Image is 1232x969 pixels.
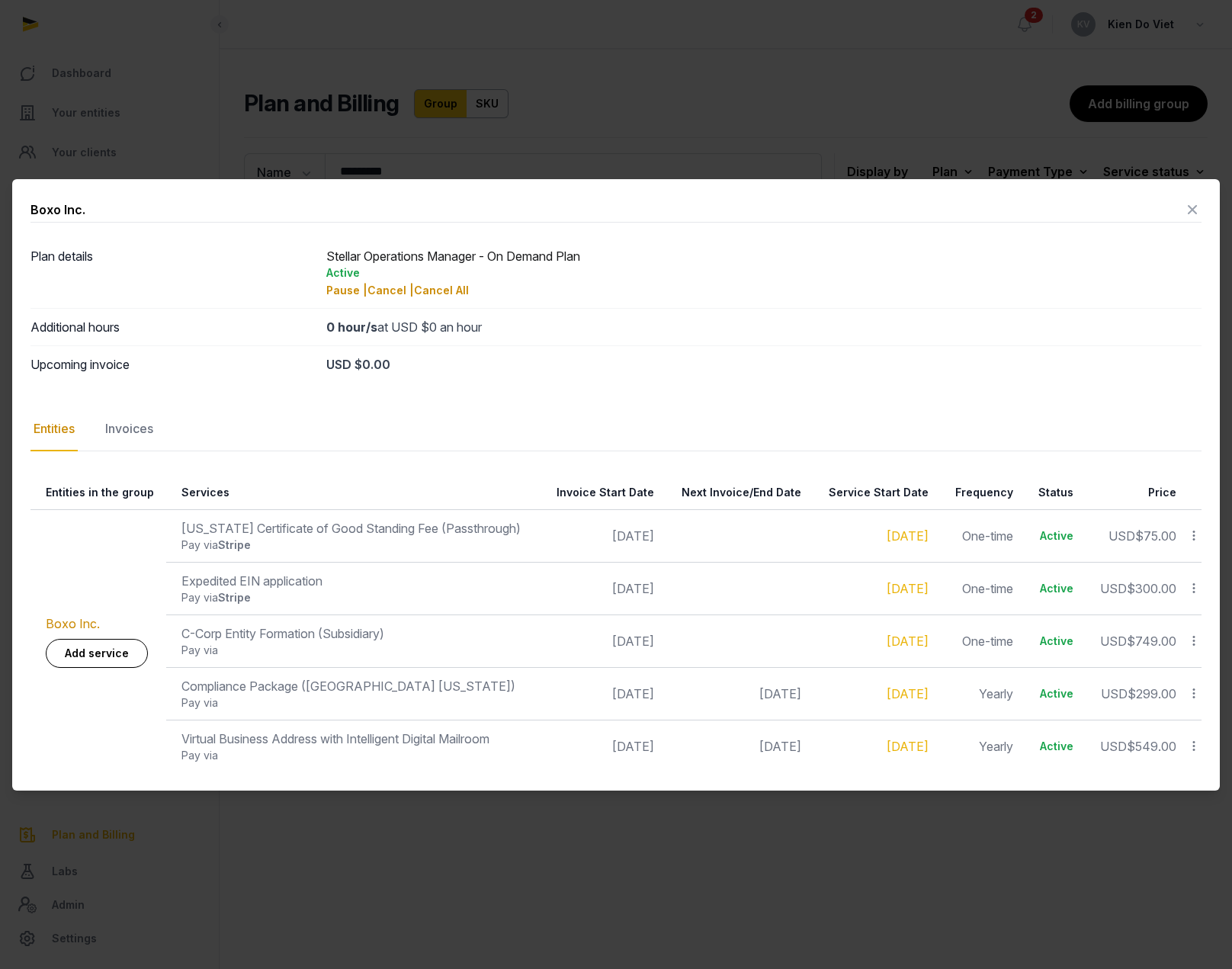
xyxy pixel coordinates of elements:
div: Pay via [181,748,529,763]
th: Service Start Date [810,476,938,510]
div: Invoices [102,407,156,451]
dt: Additional hours [30,318,314,336]
dt: Upcoming invoice [30,355,314,374]
span: Cancel All [414,284,469,297]
th: Frequency [938,476,1022,510]
a: Add service [46,639,148,668]
dt: Plan details [30,247,314,299]
div: Active [1038,686,1074,701]
th: Next Invoice/End Date [663,476,810,510]
a: [DATE] [887,581,929,596]
span: Cancel | [367,284,414,297]
span: $75.00 [1135,528,1176,544]
span: [DATE] [759,686,801,701]
a: Boxo Inc. [46,616,100,631]
span: Stripe [218,538,251,551]
td: One-time [938,614,1022,667]
th: Price [1083,476,1185,510]
td: [DATE] [538,667,663,720]
div: Active [1038,739,1074,754]
span: USD [1101,686,1128,701]
div: Expedited EIN application [181,572,529,590]
td: Yearly [938,667,1022,720]
div: Boxo Inc. [30,201,85,219]
td: [DATE] [538,720,663,772]
nav: Tabs [30,407,1202,451]
span: $299.00 [1128,686,1176,701]
span: USD [1100,739,1127,754]
div: Pay via [181,590,529,605]
td: [DATE] [538,614,663,667]
a: [DATE] [887,686,929,701]
div: Stellar Operations Manager - On Demand Plan [326,247,1202,299]
div: at USD $0 an hour [326,318,1202,336]
div: C-Corp Entity Formation (Subsidiary) [181,624,529,643]
div: Active [326,265,1202,281]
td: Yearly [938,720,1022,772]
div: Active [1038,634,1074,649]
div: Active [1038,528,1074,544]
span: Stripe [218,591,251,604]
td: One-time [938,562,1022,614]
div: Entities [30,407,78,451]
th: Invoice Start Date [538,476,663,510]
span: USD [1100,581,1127,596]
span: $549.00 [1127,739,1176,754]
div: Pay via [181,695,529,711]
span: USD [1108,528,1135,544]
span: $300.00 [1127,581,1176,596]
strong: 0 hour/s [326,319,377,335]
div: Active [1038,581,1074,596]
div: Pay via [181,537,529,553]
div: Virtual Business Address with Intelligent Digital Mailroom [181,730,529,748]
span: $749.00 [1127,634,1176,649]
th: Entities in the group [30,476,166,510]
td: One-time [938,509,1022,562]
a: [DATE] [887,528,929,544]
span: [DATE] [759,739,801,754]
th: Status [1022,476,1083,510]
div: [US_STATE] Certificate of Good Standing Fee (Passthrough) [181,519,529,537]
td: [DATE] [538,562,663,614]
div: USD $0.00 [326,355,1202,374]
div: Compliance Package ([GEOGRAPHIC_DATA] [US_STATE]) [181,677,529,695]
th: Services [166,476,538,510]
span: Pause | [326,284,367,297]
span: USD [1100,634,1127,649]
div: Pay via [181,643,529,658]
a: [DATE] [887,739,929,754]
a: [DATE] [887,634,929,649]
td: [DATE] [538,509,663,562]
